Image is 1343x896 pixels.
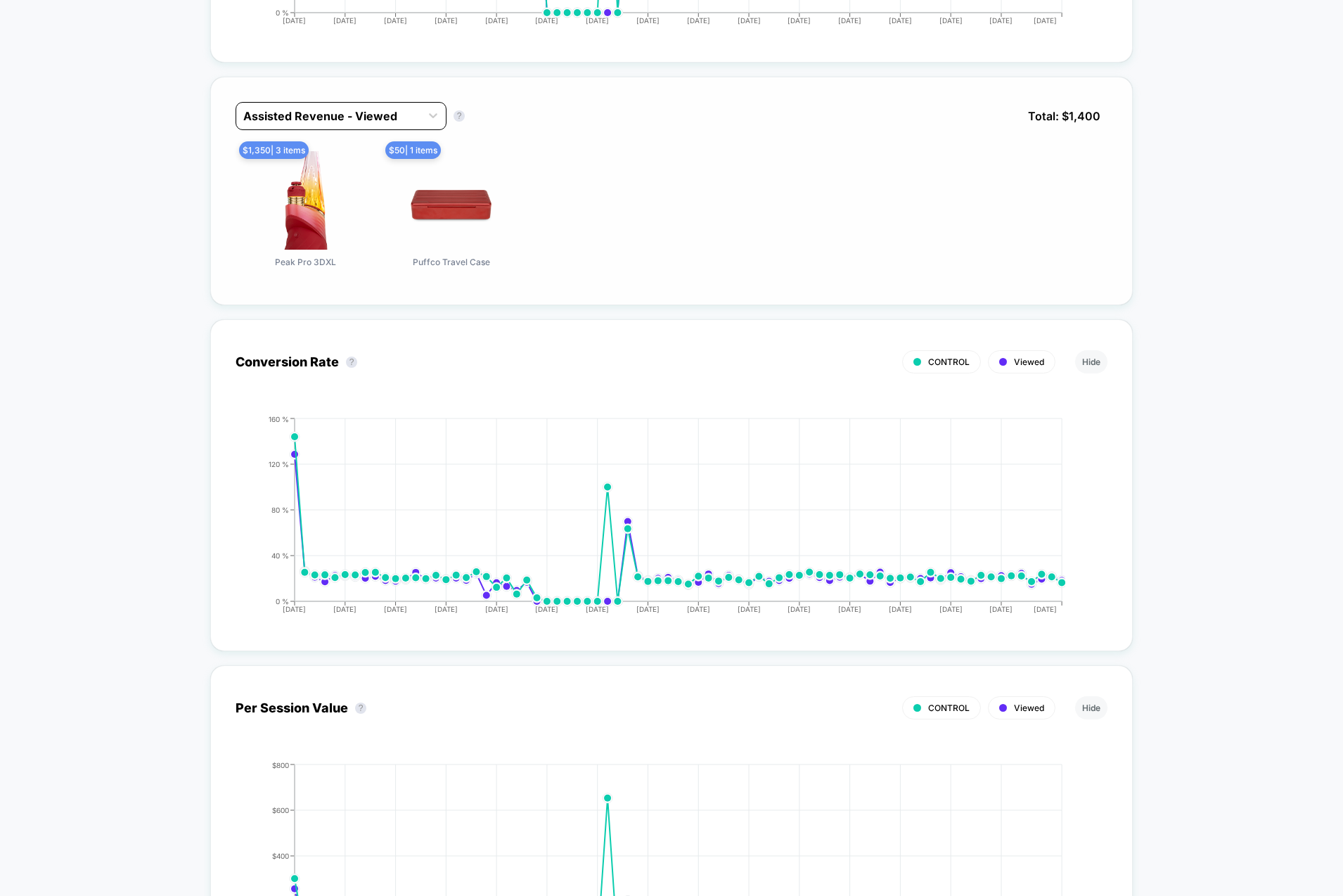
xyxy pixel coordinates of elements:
[687,605,710,613] tspan: [DATE]
[738,605,761,613] tspan: [DATE]
[283,16,307,25] tspan: [DATE]
[1034,605,1058,613] tspan: [DATE]
[269,459,289,468] tspan: 120 %
[276,596,289,605] tspan: 0 %
[413,257,490,280] span: Puffco Travel Case
[346,357,357,368] button: ?
[271,551,289,559] tspan: 40 %
[334,605,357,613] tspan: [DATE]
[839,605,862,613] tspan: [DATE]
[990,605,1013,613] tspan: [DATE]
[272,805,289,814] tspan: $600
[536,605,559,613] tspan: [DATE]
[221,415,1093,626] div: CONVERSION_RATE
[586,605,610,613] tspan: [DATE]
[385,605,408,613] tspan: [DATE]
[435,605,458,613] tspan: [DATE]
[239,141,309,159] span: $ 1,350 | 3 items
[435,16,458,25] tspan: [DATE]
[271,505,289,513] tspan: 80 %
[839,16,862,25] tspan: [DATE]
[256,151,354,250] img: Peak Pro 3DXL
[275,257,336,280] span: Peak Pro 3DXL
[939,605,963,613] tspan: [DATE]
[636,16,660,25] tspan: [DATE]
[385,16,408,25] tspan: [DATE]
[276,8,289,16] tspan: 0 %
[1075,696,1107,719] button: Hide
[402,151,501,250] img: Puffco Travel Case
[990,16,1013,25] tspan: [DATE]
[454,110,465,122] button: ?
[687,16,710,25] tspan: [DATE]
[355,703,366,714] button: ?
[485,16,508,25] tspan: [DATE]
[536,16,559,25] tspan: [DATE]
[1014,703,1044,713] span: Viewed
[272,851,289,859] tspan: $400
[586,16,610,25] tspan: [DATE]
[1034,16,1058,25] tspan: [DATE]
[889,605,912,613] tspan: [DATE]
[385,141,441,159] span: $ 50 | 1 items
[1075,350,1107,373] button: Hide
[272,760,289,769] tspan: $800
[738,16,761,25] tspan: [DATE]
[485,605,508,613] tspan: [DATE]
[1021,102,1107,130] span: Total: $ 1,400
[939,16,963,25] tspan: [DATE]
[788,605,811,613] tspan: [DATE]
[889,16,912,25] tspan: [DATE]
[928,357,970,367] span: CONTROL
[636,605,660,613] tspan: [DATE]
[788,16,811,25] tspan: [DATE]
[283,605,307,613] tspan: [DATE]
[334,16,357,25] tspan: [DATE]
[1014,357,1044,367] span: Viewed
[269,414,289,423] tspan: 160 %
[928,703,970,713] span: CONTROL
